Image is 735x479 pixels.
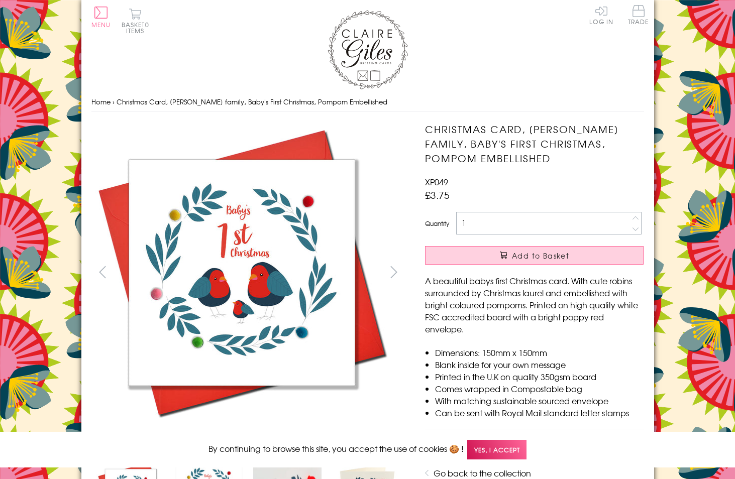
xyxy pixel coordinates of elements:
img: Christmas Card, Robin family, Baby's First Christmas, Pompom Embellished [405,122,706,423]
button: Basket0 items [122,8,149,34]
span: Menu [91,20,111,29]
span: 0 items [126,20,149,35]
span: Trade [628,5,649,25]
li: With matching sustainable sourced envelope [435,395,644,407]
p: A beautiful babys first Christmas card. With cute robins surrounded by Christmas laurel and embel... [425,275,644,335]
button: Add to Basket [425,246,644,265]
a: Go back to the collection [434,467,531,479]
li: Comes wrapped in Compostable bag [435,383,644,395]
img: Christmas Card, Robin family, Baby's First Christmas, Pompom Embellished [91,122,392,423]
span: Christmas Card, [PERSON_NAME] family, Baby's First Christmas, Pompom Embellished [117,97,387,106]
a: Home [91,97,111,106]
span: Yes, I accept [467,440,527,459]
span: › [113,97,115,106]
h1: Christmas Card, [PERSON_NAME] family, Baby's First Christmas, Pompom Embellished [425,122,644,165]
li: Can be sent with Royal Mail standard letter stamps [435,407,644,419]
button: next [382,261,405,283]
label: Quantity [425,219,449,228]
a: Trade [628,5,649,27]
a: Log In [589,5,613,25]
li: Dimensions: 150mm x 150mm [435,346,644,358]
img: Claire Giles Greetings Cards [328,10,408,89]
span: £3.75 [425,188,450,202]
span: XP049 [425,176,448,188]
li: Blank inside for your own message [435,358,644,371]
button: prev [91,261,114,283]
li: Printed in the U.K on quality 350gsm board [435,371,644,383]
span: Add to Basket [512,251,569,261]
button: Menu [91,7,111,28]
nav: breadcrumbs [91,92,644,112]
